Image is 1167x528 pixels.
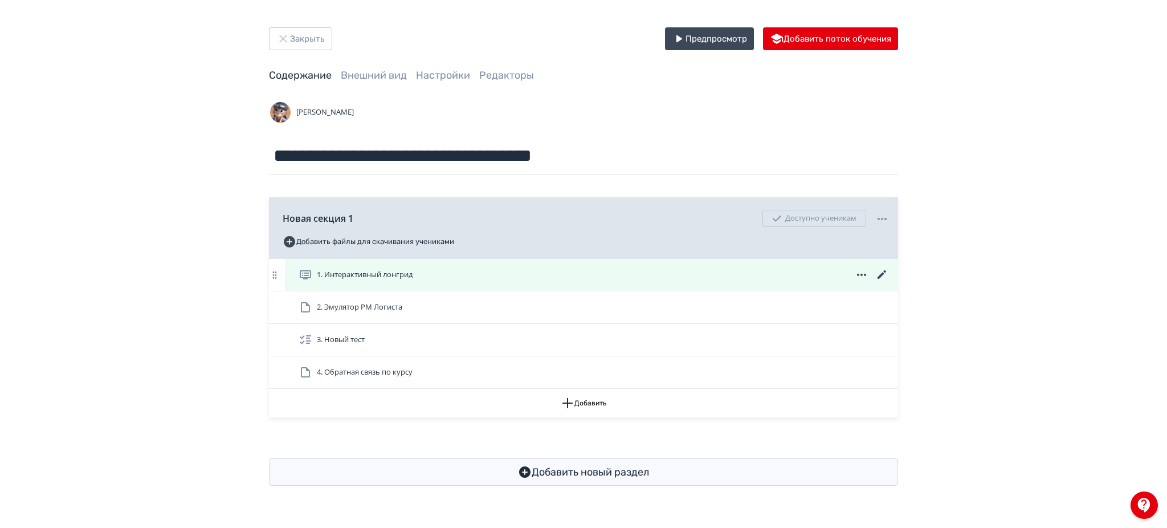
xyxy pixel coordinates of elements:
div: 3. Новый тест [269,324,898,356]
button: Добавить поток обучения [763,27,898,50]
img: Avatar [269,101,292,124]
div: 2. Эмулятор РМ Логиста [269,291,898,324]
span: [PERSON_NAME] [296,107,354,118]
span: 1. Интерактивный лонгрид [317,269,413,281]
button: Добавить новый раздел [269,458,898,486]
button: Добавить файлы для скачивания учениками [283,233,454,251]
a: Настройки [416,69,470,82]
div: 1. Интерактивный лонгрид [269,259,898,291]
span: 3. Новый тест [317,334,365,346]
button: Закрыть [269,27,332,50]
div: Доступно ученикам [762,210,866,227]
button: Добавить [269,389,898,417]
div: 4. Обратная связь по курсу [269,356,898,389]
a: Внешний вид [341,69,407,82]
button: Предпросмотр [665,27,754,50]
span: 4. Обратная связь по курсу [317,367,413,378]
a: Редакторы [479,69,534,82]
span: Новая секция 1 [283,212,353,225]
a: Содержание [269,69,332,82]
span: 2. Эмулятор РМ Логиста [317,302,402,313]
